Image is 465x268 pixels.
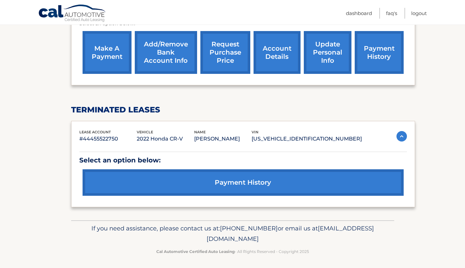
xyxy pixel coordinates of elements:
a: Add/Remove bank account info [135,31,197,74]
span: [EMAIL_ADDRESS][DOMAIN_NAME] [207,225,374,243]
strong: Cal Automotive Certified Auto Leasing [156,249,235,254]
p: [PERSON_NAME] [194,134,252,143]
span: name [194,130,206,134]
a: FAQ's [386,8,397,19]
a: account details [254,31,301,74]
h2: terminated leases [71,105,415,115]
a: Logout [411,8,427,19]
a: Cal Automotive [38,4,107,23]
span: lease account [79,130,111,134]
a: payment history [355,31,404,74]
p: Select an option below: [79,155,407,166]
a: Dashboard [346,8,372,19]
span: [PHONE_NUMBER] [220,225,278,232]
a: update personal info [304,31,351,74]
p: [US_VEHICLE_IDENTIFICATION_NUMBER] [252,134,362,143]
p: - All Rights Reserved - Copyright 2025 [75,248,390,255]
a: request purchase price [200,31,250,74]
a: payment history [83,169,404,196]
p: #44455522750 [79,134,137,143]
img: accordion-active.svg [396,131,407,142]
p: 2022 Honda CR-V [137,134,194,143]
p: If you need assistance, please contact us at: or email us at [75,223,390,244]
span: vin [252,130,258,134]
span: vehicle [137,130,153,134]
a: make a payment [83,31,132,74]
